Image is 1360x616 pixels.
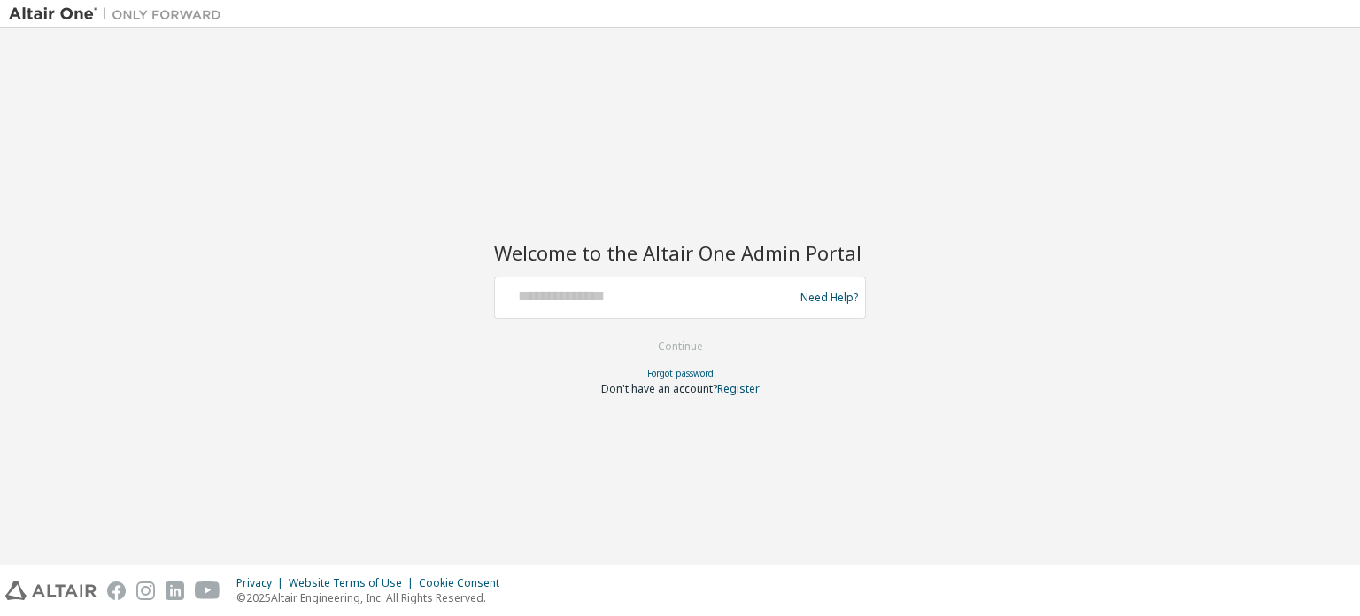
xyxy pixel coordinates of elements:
img: Altair One [9,5,230,23]
img: linkedin.svg [166,581,184,600]
div: Website Terms of Use [289,576,419,590]
img: instagram.svg [136,581,155,600]
a: Forgot password [647,367,714,379]
div: Cookie Consent [419,576,510,590]
a: Need Help? [800,297,858,298]
p: © 2025 Altair Engineering, Inc. All Rights Reserved. [236,590,510,605]
a: Register [717,381,760,396]
img: altair_logo.svg [5,581,97,600]
span: Don't have an account? [601,381,717,396]
img: facebook.svg [107,581,126,600]
div: Privacy [236,576,289,590]
img: youtube.svg [195,581,220,600]
h2: Welcome to the Altair One Admin Portal [494,240,866,265]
